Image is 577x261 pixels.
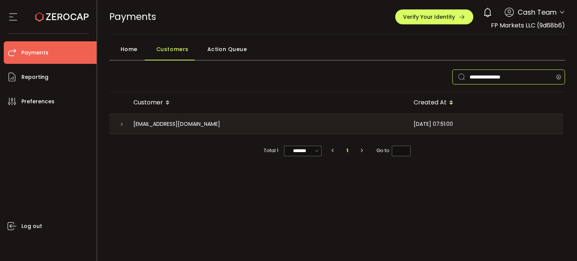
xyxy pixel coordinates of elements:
span: Preferences [21,96,54,107]
div: Created At [408,97,563,109]
span: Payments [109,10,156,23]
span: FP Markets LLC (9d68b6) [491,21,565,30]
span: Action Queue [207,42,247,57]
span: Home [121,42,137,57]
span: Cash Team [518,7,557,17]
span: Go to [376,145,411,156]
span: [EMAIL_ADDRESS][DOMAIN_NAME] [133,120,220,128]
span: Total 1 [264,145,278,156]
span: Reporting [21,72,48,83]
span: [DATE] 07:51:00 [414,120,453,128]
li: 1 [341,145,354,156]
span: Verify Your Identity [403,14,455,20]
iframe: Chat Widget [539,225,577,261]
span: Customers [156,42,189,57]
span: Log out [21,221,42,232]
span: Payments [21,47,48,58]
div: Customer [127,97,408,109]
button: Verify Your Identity [395,9,473,24]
